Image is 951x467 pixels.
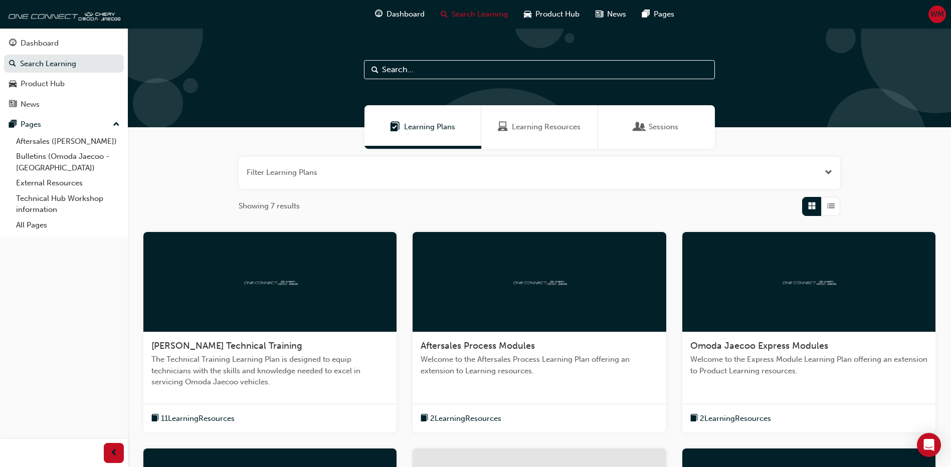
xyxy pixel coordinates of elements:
a: Learning PlansLearning Plans [364,105,481,149]
span: search-icon [9,60,16,69]
a: Technical Hub Workshop information [12,191,124,217]
a: news-iconNews [588,4,634,25]
button: book-icon2LearningResources [690,412,771,425]
button: book-icon2LearningResources [421,412,501,425]
span: news-icon [9,100,17,109]
a: Product Hub [4,75,124,93]
span: pages-icon [9,120,17,129]
span: Product Hub [535,9,580,20]
button: DashboardSearch LearningProduct HubNews [4,32,124,115]
a: oneconnect[PERSON_NAME] Technical TrainingThe Technical Training Learning Plan is designed to equ... [143,232,397,433]
span: WM [930,9,944,20]
span: Welcome to the Express Module Learning Plan offering an extension to Product Learning resources. [690,354,927,376]
a: Bulletins (Omoda Jaecoo - [GEOGRAPHIC_DATA]) [12,149,124,175]
span: guage-icon [9,39,17,48]
span: car-icon [524,8,531,21]
img: oneconnect [781,277,836,286]
a: All Pages [12,217,124,233]
a: External Resources [12,175,124,191]
span: prev-icon [110,447,118,459]
span: search-icon [441,8,448,21]
a: guage-iconDashboard [367,4,433,25]
a: Search Learning [4,55,124,73]
div: Dashboard [21,38,59,49]
span: Dashboard [387,9,425,20]
span: pages-icon [642,8,650,21]
span: Sessions [649,121,678,133]
a: SessionsSessions [598,105,715,149]
a: oneconnectOmoda Jaecoo Express ModulesWelcome to the Express Module Learning Plan offering an ext... [682,232,935,433]
span: Learning Resources [498,121,508,133]
button: book-icon11LearningResources [151,412,235,425]
span: [PERSON_NAME] Technical Training [151,340,302,351]
span: Pages [654,9,674,20]
a: News [4,95,124,114]
span: Aftersales Process Modules [421,340,535,351]
span: book-icon [690,412,698,425]
div: Pages [21,119,41,130]
span: book-icon [421,412,428,425]
img: oneconnect [243,277,298,286]
span: Welcome to the Aftersales Process Learning Plan offering an extension to Learning resources. [421,354,658,376]
span: News [607,9,626,20]
span: The Technical Training Learning Plan is designed to equip technicians with the skills and knowled... [151,354,389,388]
button: Pages [4,115,124,134]
span: news-icon [596,8,603,21]
span: Search Learning [452,9,508,20]
span: 2 Learning Resources [700,413,771,424]
span: 2 Learning Resources [430,413,501,424]
div: News [21,99,40,110]
button: WM [928,6,946,23]
img: oneconnect [5,4,120,24]
span: Showing 7 results [239,200,300,212]
button: Open the filter [825,167,832,178]
div: Open Intercom Messenger [917,433,941,457]
span: Learning Plans [390,121,400,133]
span: Learning Plans [404,121,455,133]
span: 11 Learning Resources [161,413,235,424]
a: oneconnectAftersales Process ModulesWelcome to the Aftersales Process Learning Plan offering an e... [413,232,666,433]
span: Sessions [635,121,645,133]
span: Omoda Jaecoo Express Modules [690,340,828,351]
span: up-icon [113,118,120,131]
input: Search... [364,60,715,79]
span: List [827,200,835,212]
a: Learning ResourcesLearning Resources [481,105,598,149]
a: pages-iconPages [634,4,682,25]
a: Aftersales ([PERSON_NAME]) [12,134,124,149]
a: search-iconSearch Learning [433,4,516,25]
a: car-iconProduct Hub [516,4,588,25]
span: Grid [808,200,816,212]
a: Dashboard [4,34,124,53]
span: car-icon [9,80,17,89]
div: Product Hub [21,78,65,90]
span: Search [371,64,378,76]
span: Learning Resources [512,121,581,133]
span: guage-icon [375,8,383,21]
span: book-icon [151,412,159,425]
img: oneconnect [512,277,567,286]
